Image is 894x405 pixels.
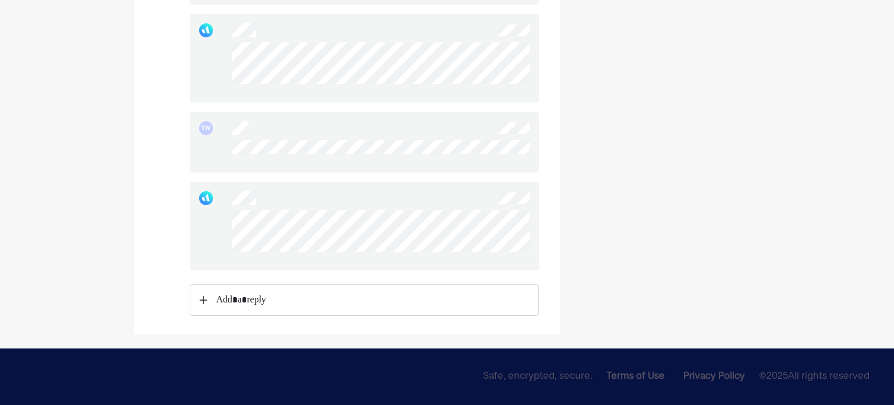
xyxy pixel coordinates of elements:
div: Terms of Use [606,369,665,383]
div: Rich Text Editor. Editing area: main [210,285,516,315]
span: © 2025 All rights reserved [759,369,870,384]
div: Safe, encrypted, secure. [467,369,593,380]
div: TW [199,121,213,135]
div: Privacy Policy [683,369,745,383]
